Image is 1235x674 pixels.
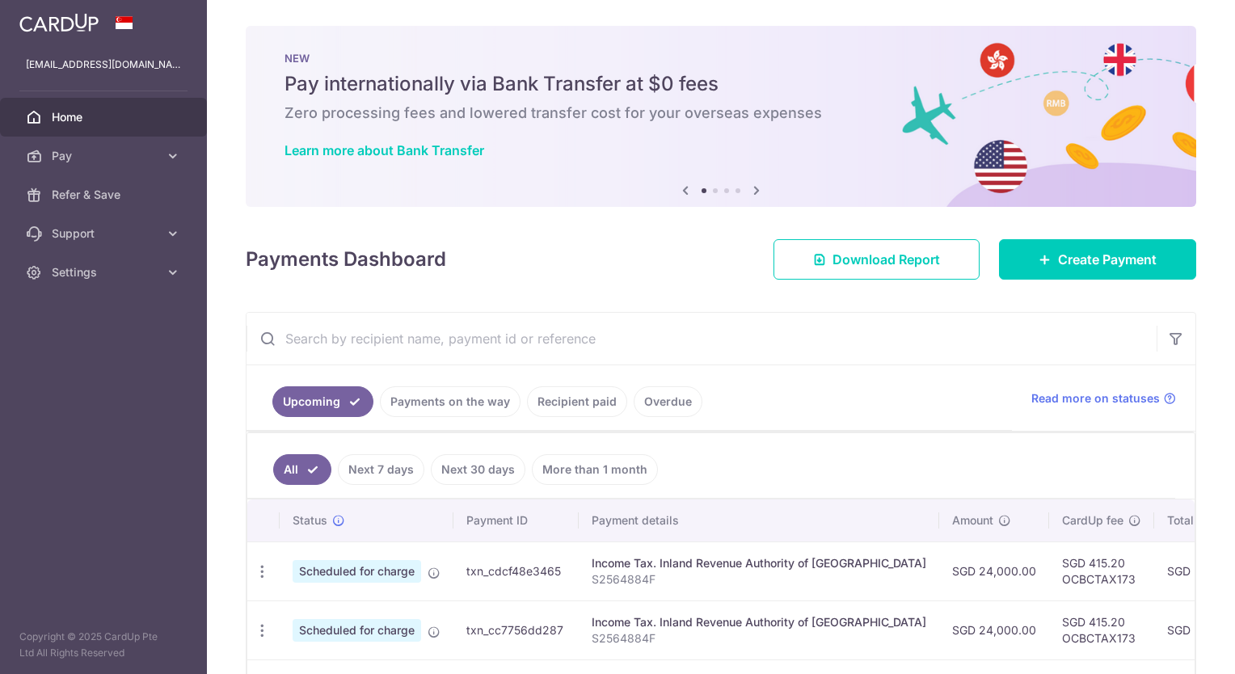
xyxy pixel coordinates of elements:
span: Scheduled for charge [293,619,421,642]
img: CardUp [19,13,99,32]
span: Download Report [832,250,940,269]
a: More than 1 month [532,454,658,485]
td: txn_cdcf48e3465 [453,541,579,600]
span: Home [52,109,158,125]
span: Status [293,512,327,529]
p: S2564884F [592,630,926,647]
span: Amount [952,512,993,529]
td: SGD 24,000.00 [939,600,1049,659]
th: Payment ID [453,499,579,541]
h5: Pay internationally via Bank Transfer at $0 fees [285,71,1157,97]
a: Next 7 days [338,454,424,485]
span: CardUp fee [1062,512,1123,529]
td: SGD 24,000.00 [939,541,1049,600]
span: Total amt. [1167,512,1220,529]
span: Support [52,225,158,242]
a: Learn more about Bank Transfer [285,142,484,158]
td: SGD 415.20 OCBCTAX173 [1049,541,1154,600]
td: txn_cc7756dd287 [453,600,579,659]
a: Download Report [773,239,980,280]
input: Search by recipient name, payment id or reference [247,313,1157,364]
h4: Payments Dashboard [246,245,446,274]
h6: Zero processing fees and lowered transfer cost for your overseas expenses [285,103,1157,123]
span: Refer & Save [52,187,158,203]
a: All [273,454,331,485]
span: Pay [52,148,158,164]
span: Read more on statuses [1031,390,1160,407]
span: Settings [52,264,158,280]
a: Next 30 days [431,454,525,485]
a: Create Payment [999,239,1196,280]
td: SGD 415.20 OCBCTAX173 [1049,600,1154,659]
a: Read more on statuses [1031,390,1176,407]
p: [EMAIL_ADDRESS][DOMAIN_NAME] [26,57,181,73]
p: NEW [285,52,1157,65]
span: Create Payment [1058,250,1157,269]
div: Income Tax. Inland Revenue Authority of [GEOGRAPHIC_DATA] [592,614,926,630]
a: Overdue [634,386,702,417]
a: Recipient paid [527,386,627,417]
p: S2564884F [592,571,926,588]
th: Payment details [579,499,939,541]
img: Bank transfer banner [246,26,1196,207]
div: Income Tax. Inland Revenue Authority of [GEOGRAPHIC_DATA] [592,555,926,571]
span: Scheduled for charge [293,560,421,583]
a: Upcoming [272,386,373,417]
a: Payments on the way [380,386,521,417]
